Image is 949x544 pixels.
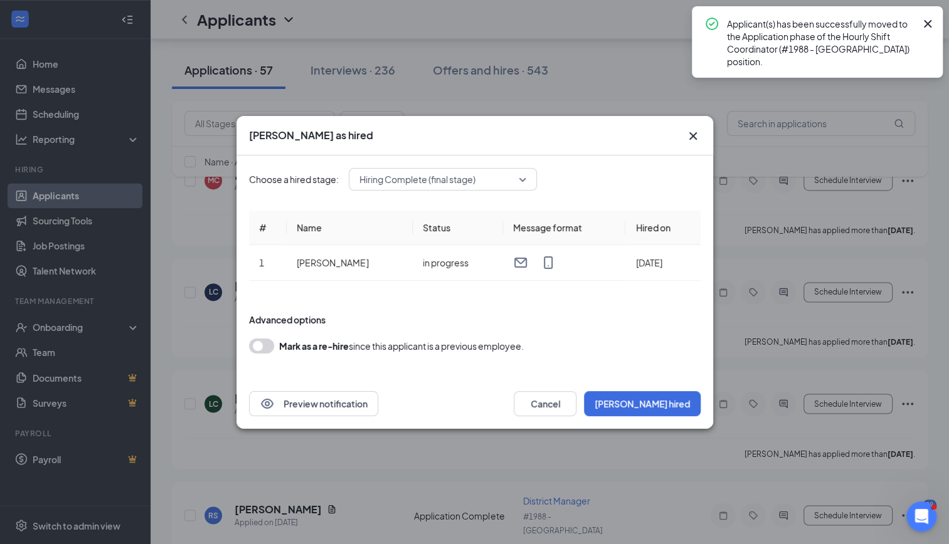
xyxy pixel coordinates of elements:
[584,391,701,416] button: [PERSON_NAME] hired
[249,313,701,326] div: Advanced options
[625,245,701,281] td: [DATE]
[260,396,275,411] svg: Eye
[413,211,503,245] th: Status
[287,245,413,281] td: [PERSON_NAME]
[727,16,915,68] div: Applicant(s) has been successfully moved to the Application phase of the Hourly Shift Coordinator...
[249,391,378,416] button: EyePreview notification
[279,338,524,353] div: since this applicant is a previous employee.
[259,257,264,268] span: 1
[514,391,576,416] button: Cancel
[686,128,701,144] button: Close
[249,128,373,142] h3: [PERSON_NAME] as hired
[287,211,413,245] th: Name
[413,245,503,281] td: in progress
[920,16,935,31] svg: Cross
[513,255,528,270] svg: Email
[249,172,339,186] span: Choose a hired stage:
[249,211,287,245] th: #
[503,211,625,245] th: Message format
[704,16,719,31] svg: CheckmarkCircle
[541,255,556,270] svg: MobileSms
[625,211,701,245] th: Hired on
[686,128,701,144] svg: Cross
[906,501,936,531] iframe: Intercom live chat
[359,170,475,189] span: Hiring Complete (final stage)
[279,340,349,352] b: Mark as a re-hire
